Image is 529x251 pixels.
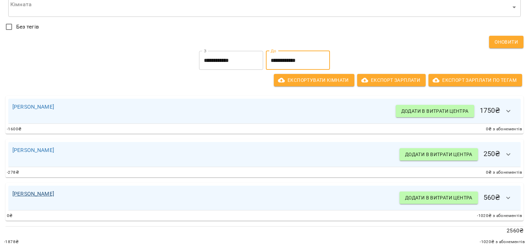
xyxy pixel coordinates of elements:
[274,74,354,86] button: Експортувати кімнати
[400,146,517,163] h6: 250 ₴
[401,107,469,115] span: Додати в витрати центра
[489,36,523,48] button: Оновити
[486,169,522,176] span: 0 ₴ з абонементів
[7,126,21,133] span: -1600 ₴
[4,239,19,245] span: -1878 ₴
[12,103,54,110] a: [PERSON_NAME]
[396,103,517,119] h6: 1750 ₴
[279,76,349,84] span: Експортувати кімнати
[363,76,420,84] span: Експорт Зарплати
[7,212,13,219] span: 0 ₴
[357,74,426,86] button: Експорт Зарплати
[7,169,19,176] span: -278 ₴
[12,147,54,153] a: [PERSON_NAME]
[405,150,473,159] span: Додати в витрати центра
[400,148,478,161] button: Додати в витрати центра
[400,190,517,206] h6: 560 ₴
[434,76,517,84] span: Експорт Зарплати по тегам
[405,194,473,202] span: Додати в витрати центра
[486,126,522,133] span: 0 ₴ з абонементів
[428,74,522,86] button: Експорт Зарплати по тегам
[480,239,525,245] span: -1020 ₴ з абонементів
[495,38,518,46] span: Оновити
[6,227,523,235] p: 2560 ₴
[12,190,54,197] a: [PERSON_NAME]
[477,212,522,219] span: -1020 ₴ з абонементів
[400,192,478,204] button: Додати в витрати центра
[16,23,39,31] span: Без тегів
[396,105,474,117] button: Додати в витрати центра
